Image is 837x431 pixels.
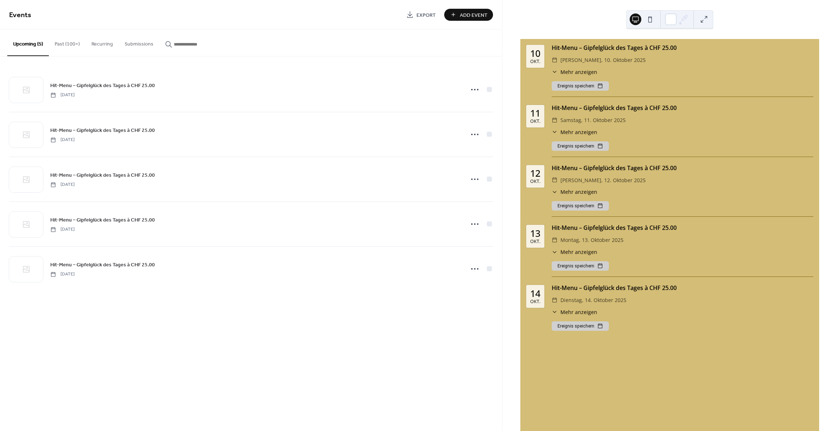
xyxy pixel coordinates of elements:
div: Hit-Menu – Gipfelglück des Tages à CHF 25.00 [552,283,813,292]
span: [DATE] [50,226,75,233]
button: ​Mehr anzeigen [552,308,597,316]
a: Hit-Menu – Gipfelglück des Tages à CHF 25.00 [50,171,155,179]
div: Okt. [530,299,540,304]
span: Events [9,8,31,22]
div: Hit-Menu – Gipfelglück des Tages à CHF 25.00 [552,103,813,112]
div: ​ [552,236,558,244]
div: ​ [552,308,558,316]
a: Hit-Menu – Gipfelglück des Tages à CHF 25.00 [50,216,155,224]
span: Mehr anzeigen [560,248,597,256]
div: ​ [552,116,558,125]
div: 14 [530,289,540,298]
div: Okt. [530,179,540,184]
button: Upcoming (5) [7,30,49,56]
a: Hit-Menu – Gipfelglück des Tages à CHF 25.00 [50,126,155,134]
button: Ereignis speichern [552,201,609,211]
button: Past (100+) [49,30,86,55]
div: Okt. [530,119,540,124]
div: Hit-Menu – Gipfelglück des Tages à CHF 25.00 [552,43,813,52]
div: ​ [552,68,558,76]
button: Ereignis speichern [552,81,609,91]
div: 10 [530,49,540,58]
span: [DATE] [50,271,75,278]
span: Mehr anzeigen [560,68,597,76]
span: [PERSON_NAME], 12. Oktober 2025 [560,176,646,185]
button: Ereignis speichern [552,141,609,151]
span: [DATE] [50,181,75,188]
button: ​Mehr anzeigen [552,68,597,76]
button: ​Mehr anzeigen [552,248,597,256]
button: ​Mehr anzeigen [552,188,597,196]
button: Recurring [86,30,119,55]
span: [PERSON_NAME], 10. Oktober 2025 [560,56,646,64]
div: ​ [552,296,558,305]
span: Hit-Menu – Gipfelglück des Tages à CHF 25.00 [50,127,155,134]
span: Mehr anzeigen [560,188,597,196]
a: Hit-Menu – Gipfelglück des Tages à CHF 25.00 [50,260,155,269]
div: ​ [552,176,558,185]
div: 13 [530,229,540,238]
div: ​ [552,188,558,196]
span: Mehr anzeigen [560,128,597,136]
div: ​ [552,56,558,64]
div: 12 [530,169,540,178]
a: Export [401,9,441,21]
span: Mehr anzeigen [560,308,597,316]
div: 11 [530,109,540,118]
div: ​ [552,128,558,136]
span: Samstag, 11. Oktober 2025 [560,116,626,125]
div: Hit-Menu – Gipfelglück des Tages à CHF 25.00 [552,164,813,172]
div: Okt. [530,239,540,244]
button: Submissions [119,30,159,55]
button: Ereignis speichern [552,321,609,331]
span: Export [416,11,436,19]
span: Hit-Menu – Gipfelglück des Tages à CHF 25.00 [50,172,155,179]
button: Add Event [444,9,493,21]
span: [DATE] [50,137,75,143]
div: Hit-Menu – Gipfelglück des Tages à CHF 25.00 [552,223,813,232]
button: Ereignis speichern [552,261,609,271]
span: Hit-Menu – Gipfelglück des Tages à CHF 25.00 [50,82,155,90]
span: Montag, 13. Oktober 2025 [560,236,623,244]
span: Dienstag, 14. Oktober 2025 [560,296,626,305]
div: ​ [552,248,558,256]
div: Okt. [530,59,540,64]
span: [DATE] [50,92,75,98]
a: Hit-Menu – Gipfelglück des Tages à CHF 25.00 [50,81,155,90]
span: Add Event [460,11,488,19]
button: ​Mehr anzeigen [552,128,597,136]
